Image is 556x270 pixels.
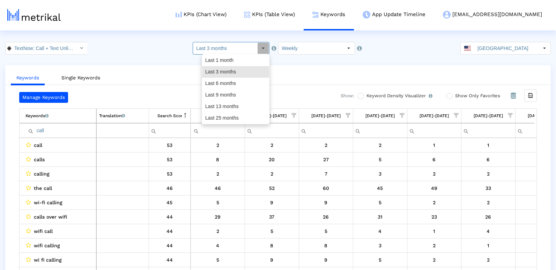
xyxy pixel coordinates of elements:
[302,198,350,207] div: 7/19/25
[247,241,296,250] div: 7/12/25
[343,42,355,54] div: Select
[464,255,513,264] div: 8/9/25
[193,212,242,221] div: 7/5/25
[202,66,269,78] div: Last 3 months
[245,123,299,137] td: Filter cell
[34,169,50,178] span: calling
[302,255,350,264] div: 7/19/25
[34,227,53,236] span: wifi call
[464,227,513,236] div: 8/9/25
[151,141,188,150] div: 53
[410,212,459,221] div: 8/2/25
[193,184,242,193] div: 7/5/25
[25,111,49,120] div: Keywords
[356,241,405,250] div: 7/26/25
[410,184,459,193] div: 8/2/25
[464,198,513,207] div: 8/9/25
[245,109,299,123] td: Column 07/06/25-07/12/25
[19,92,68,103] a: Manage Keywords
[151,227,188,236] div: 44
[410,155,459,164] div: 8/2/25
[410,141,459,150] div: 8/2/25
[202,55,269,66] div: Last 1 month
[193,241,242,250] div: 7/5/25
[247,227,296,236] div: 7/12/25
[353,125,407,136] input: Filter cell
[247,155,296,164] div: 7/12/25
[157,111,182,120] div: Search Score
[257,42,269,54] div: Select
[97,125,149,136] input: Filter cell
[291,113,296,118] span: Show filter options for column '07/06/25-07/12/25'
[34,255,62,264] span: wi fi calling
[247,184,296,193] div: 7/12/25
[151,155,188,164] div: 53
[75,42,87,54] div: Select
[356,155,405,164] div: 7/26/25
[302,184,350,193] div: 7/19/25
[356,227,405,236] div: 7/26/25
[407,125,461,136] input: Filter cell
[193,169,242,178] div: 7/5/25
[151,184,188,193] div: 46
[410,227,459,236] div: 8/2/25
[524,89,537,102] div: Export all data
[247,212,296,221] div: 7/12/25
[34,198,62,207] span: wi-fi calling
[34,212,67,221] span: calls over wifi
[464,241,513,250] div: 8/9/25
[356,212,405,221] div: 7/26/25
[193,155,242,164] div: 7/5/25
[464,212,513,221] div: 8/9/25
[312,12,319,18] img: keywords.png
[202,112,269,124] div: Last 25 months
[149,109,191,123] td: Column Search Score
[56,71,106,84] a: Single Keywords
[464,184,513,193] div: 8/9/25
[34,184,52,193] span: the call
[346,113,350,118] span: Show filter options for column '07/13/25-07/19/25'
[34,155,45,164] span: calls
[356,169,405,178] div: 7/26/25
[151,212,188,221] div: 44
[356,198,405,207] div: 7/26/25
[191,125,245,136] input: Filter cell
[20,123,96,138] td: Filter cell
[353,109,407,123] td: Column 07/20/25-07/26/25
[202,78,269,89] div: Last 6 months
[96,109,149,123] td: Column Translation
[461,109,515,123] td: Column 08/03/25-08/09/25
[193,141,242,150] div: 7/5/25
[302,155,350,164] div: 7/19/25
[302,227,350,236] div: 7/19/25
[244,12,250,18] img: kpi-table-menu-icon.png
[356,184,405,193] div: 7/26/25
[334,92,354,103] div: Show:
[302,141,350,150] div: 7/19/25
[202,101,269,112] div: Last 13 months
[193,255,242,264] div: 7/5/25
[34,141,42,150] span: call
[407,109,461,123] td: Column 07/27/25-08/02/25
[443,11,451,19] img: my-account-menu-icon.png
[247,198,296,207] div: 7/12/25
[363,11,370,19] img: app-update-menu-icon.png
[356,255,405,264] div: 7/26/25
[151,241,188,250] div: 44
[151,169,188,178] div: 53
[247,169,296,178] div: 7/12/25
[474,111,503,120] div: [DATE]-[DATE]
[539,42,550,54] div: Select
[302,241,350,250] div: 7/19/25
[365,92,432,100] label: Keyword Density Visualizer
[245,125,299,136] input: Filter cell
[299,109,353,123] td: Column 07/13/25-07/19/25
[454,113,459,118] span: Show filter options for column '07/27/25-08/02/25'
[461,125,515,136] input: Filter cell
[407,123,461,137] td: Filter cell
[353,123,407,137] td: Filter cell
[410,255,459,264] div: 8/2/25
[7,9,61,21] img: metrical-logo-light.png
[193,198,242,207] div: 7/5/25
[311,111,341,120] div: [DATE]-[DATE]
